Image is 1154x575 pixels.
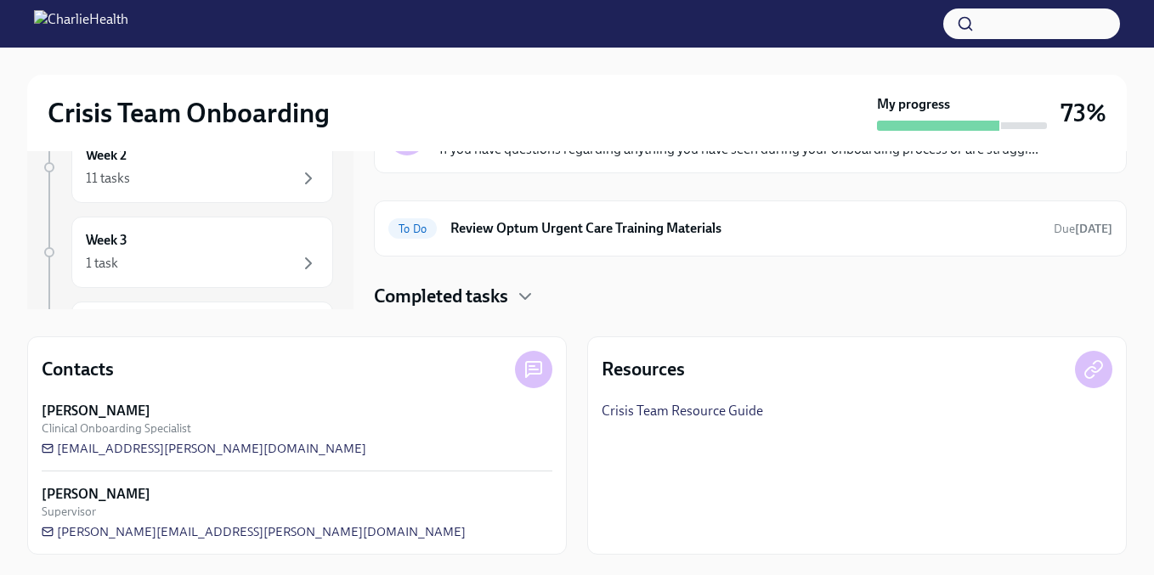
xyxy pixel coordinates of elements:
[374,284,1127,309] div: Completed tasks
[86,169,130,188] div: 11 tasks
[1061,98,1106,128] h3: 73%
[388,215,1112,242] a: To DoReview Optum Urgent Care Training MaterialsDue[DATE]
[42,357,114,382] h4: Contacts
[86,254,118,273] div: 1 task
[1054,221,1112,237] span: August 27th, 2025 09:00
[41,217,333,288] a: Week 31 task
[42,420,191,437] span: Clinical Onboarding Specialist
[877,95,950,114] strong: My progress
[374,284,508,309] h4: Completed tasks
[42,440,366,457] a: [EMAIL_ADDRESS][PERSON_NAME][DOMAIN_NAME]
[86,146,127,165] h6: Week 2
[1054,222,1112,236] span: Due
[1075,222,1112,236] strong: [DATE]
[602,402,763,420] a: Crisis Team Resource Guide
[42,402,150,420] strong: [PERSON_NAME]
[48,96,330,130] h2: Crisis Team Onboarding
[602,357,685,382] h4: Resources
[450,219,1040,238] h6: Review Optum Urgent Care Training Materials
[34,10,128,37] img: CharlieHealth
[42,485,150,504] strong: [PERSON_NAME]
[86,231,127,250] h6: Week 3
[42,504,96,520] span: Supervisor
[41,132,333,203] a: Week 211 tasks
[388,223,437,235] span: To Do
[42,523,466,540] a: [PERSON_NAME][EMAIL_ADDRESS][PERSON_NAME][DOMAIN_NAME]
